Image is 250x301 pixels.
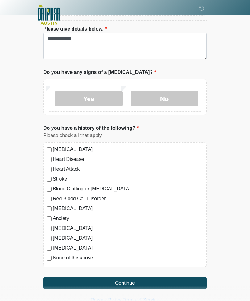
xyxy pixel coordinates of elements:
[43,69,156,76] label: Do you have any signs of a [MEDICAL_DATA]?
[47,246,52,251] input: [MEDICAL_DATA]
[53,146,203,153] label: [MEDICAL_DATA]
[47,256,52,261] input: None of the above
[53,185,203,193] label: Blood Clotting or [MEDICAL_DATA]
[47,206,52,211] input: [MEDICAL_DATA]
[53,175,203,183] label: Stroke
[53,234,203,242] label: [MEDICAL_DATA]
[53,225,203,232] label: [MEDICAL_DATA]
[53,244,203,252] label: [MEDICAL_DATA]
[47,167,52,172] input: Heart Attack
[47,187,52,192] input: Blood Clotting or [MEDICAL_DATA]
[47,216,52,221] input: Anxiety
[47,177,52,182] input: Stroke
[47,197,52,201] input: Red Blood Cell Disorder
[53,215,203,222] label: Anxiety
[131,91,198,106] label: No
[47,236,52,241] input: [MEDICAL_DATA]
[53,205,203,212] label: [MEDICAL_DATA]
[53,156,203,163] label: Heart Disease
[43,277,207,289] button: Continue
[43,132,207,139] div: Please check all that apply.
[47,147,52,152] input: [MEDICAL_DATA]
[43,124,139,132] label: Do you have a history of the following?
[53,165,203,173] label: Heart Attack
[47,226,52,231] input: [MEDICAL_DATA]
[55,91,123,106] label: Yes
[47,157,52,162] input: Heart Disease
[53,254,203,262] label: None of the above
[37,5,60,25] img: The DRIPBaR - Austin The Domain Logo
[53,195,203,202] label: Red Blood Cell Disorder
